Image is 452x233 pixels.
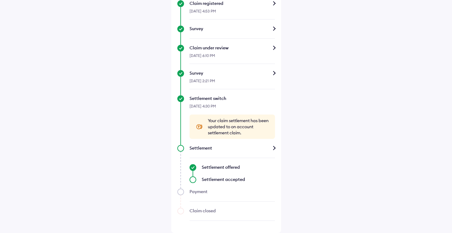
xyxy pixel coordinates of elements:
[190,208,275,214] div: Claim closed
[190,101,275,115] div: [DATE] 4:30 PM
[190,26,275,32] div: Survey
[190,76,275,89] div: [DATE] 2:21 PM
[190,51,275,64] div: [DATE] 6:10 PM
[208,118,269,136] span: Your claim settlement has been updated to on account settlement claim.
[202,176,275,182] div: Settlement accepted
[190,6,275,19] div: [DATE] 4:53 PM
[190,189,275,195] div: Payment
[190,45,275,51] div: Claim under review
[190,145,275,151] div: Settlement
[190,95,275,101] div: Settlement switch
[190,0,275,6] div: Claim registered
[190,70,275,76] div: Survey
[202,164,275,170] div: Settlement offered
